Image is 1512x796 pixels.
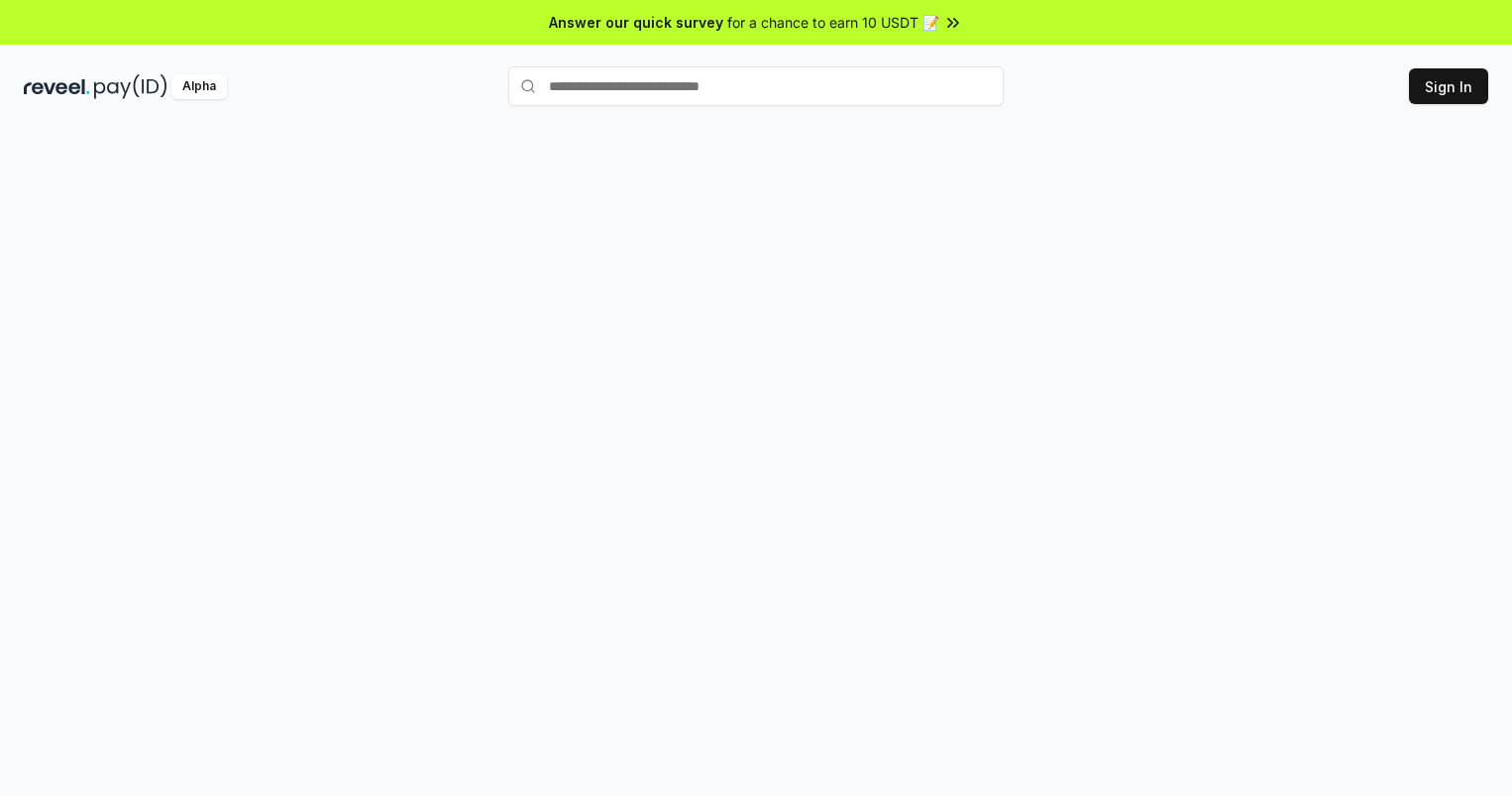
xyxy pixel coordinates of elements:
span: Answer our quick survey [549,12,723,33]
span: for a chance to earn 10 USDT 📝 [727,12,939,33]
img: reveel_dark [24,74,90,99]
img: pay_id [94,74,167,99]
button: Sign In [1409,68,1488,104]
div: Alpha [171,74,227,99]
